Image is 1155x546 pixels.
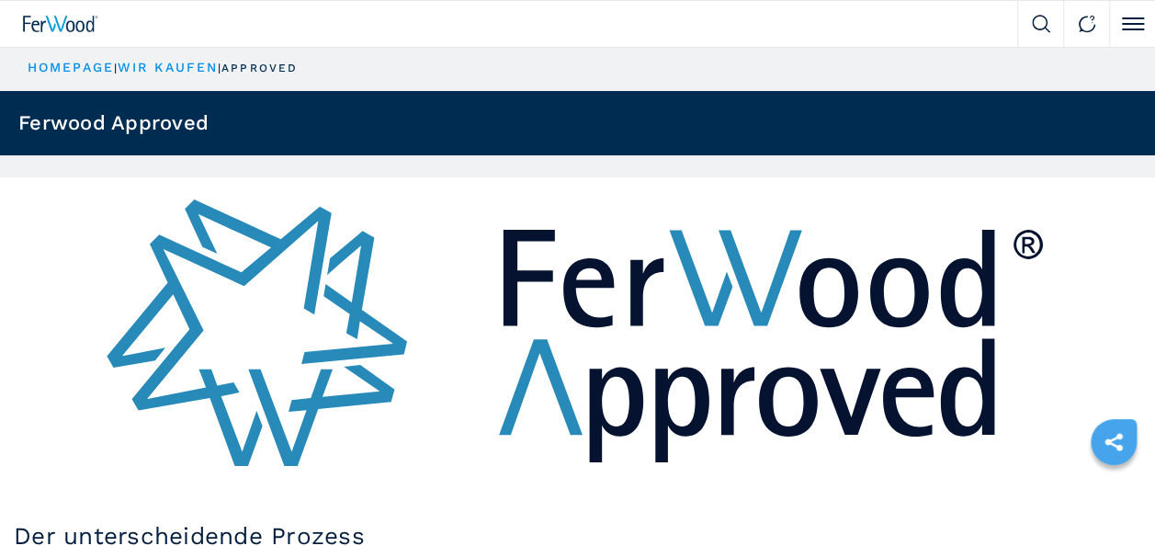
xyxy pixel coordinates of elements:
[1078,15,1096,33] img: Contact us
[28,60,114,74] a: HOMEPAGE
[1077,463,1141,532] iframe: Chat
[1091,419,1137,465] a: sharethis
[18,113,209,133] h1: Ferwood Approved
[114,62,118,74] span: |
[118,60,218,74] a: wir kaufen
[1032,15,1050,33] img: Search
[23,16,98,32] img: Ferwood
[218,62,221,74] span: |
[221,61,298,76] p: approved
[1109,1,1155,47] button: Click to toggle menu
